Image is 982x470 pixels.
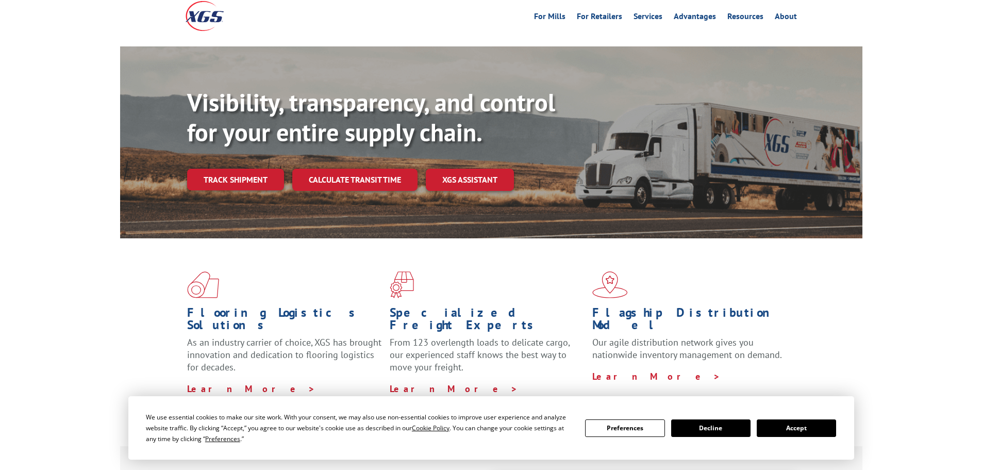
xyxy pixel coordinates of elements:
[128,396,854,460] div: Cookie Consent Prompt
[426,169,514,191] a: XGS ASSISTANT
[146,412,573,444] div: We use essential cookies to make our site work. With your consent, we may also use non-essential ...
[592,336,782,361] span: Our agile distribution network gives you nationwide inventory management on demand.
[390,383,518,395] a: Learn More >
[205,434,240,443] span: Preferences
[592,370,721,382] a: Learn More >
[534,12,565,24] a: For Mills
[775,12,797,24] a: About
[674,12,716,24] a: Advantages
[585,419,664,437] button: Preferences
[634,12,662,24] a: Services
[390,271,414,298] img: xgs-icon-focused-on-flooring-red
[757,419,836,437] button: Accept
[187,383,315,395] a: Learn More >
[187,336,381,373] span: As an industry carrier of choice, XGS has brought innovation and dedication to flooring logistics...
[671,419,751,437] button: Decline
[412,424,450,432] span: Cookie Policy
[592,271,628,298] img: xgs-icon-flagship-distribution-model-red
[727,12,763,24] a: Resources
[292,169,418,191] a: Calculate transit time
[187,306,382,336] h1: Flooring Logistics Solutions
[390,336,585,382] p: From 123 overlength loads to delicate cargo, our experienced staff knows the best way to move you...
[390,306,585,336] h1: Specialized Freight Experts
[187,169,284,190] a: Track shipment
[577,12,622,24] a: For Retailers
[187,271,219,298] img: xgs-icon-total-supply-chain-intelligence-red
[187,86,555,148] b: Visibility, transparency, and control for your entire supply chain.
[592,306,787,336] h1: Flagship Distribution Model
